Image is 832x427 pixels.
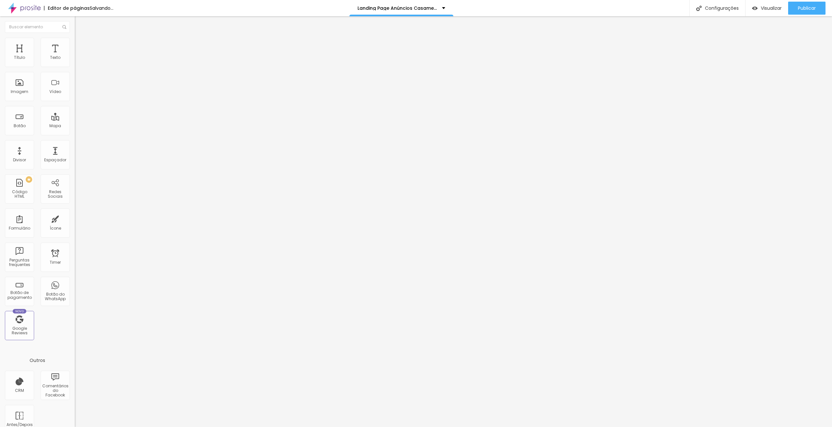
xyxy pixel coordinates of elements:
iframe: Editor [75,16,832,427]
div: Título [14,55,25,60]
div: Texto [50,55,60,60]
div: Editor de páginas [44,6,90,10]
div: Antes/Depois [6,422,32,427]
span: Publicar [798,6,816,11]
img: Icone [696,6,702,11]
div: Comentários do Facebook [42,384,68,398]
div: Perguntas frequentes [6,258,32,267]
div: CRM [15,388,24,393]
img: Icone [62,25,66,29]
div: Botão de pagamento [6,290,32,300]
img: view-1.svg [752,6,758,11]
div: Imagem [11,89,28,94]
div: Timer [50,260,61,265]
button: Visualizar [746,2,788,15]
div: Botão [14,124,26,128]
div: Redes Sociais [42,190,68,199]
div: Ícone [50,226,61,231]
input: Buscar elemento [5,21,70,33]
div: Google Reviews [6,326,32,336]
button: Publicar [788,2,825,15]
p: Landing Page Anúncios Casamento [357,6,437,10]
div: Espaçador [44,158,66,162]
div: Código HTML [6,190,32,199]
div: Botão do WhatsApp [42,292,68,301]
span: Visualizar [761,6,782,11]
div: Mapa [49,124,61,128]
div: Novo [13,309,27,314]
div: Divisor [13,158,26,162]
div: Vídeo [49,89,61,94]
div: Formulário [9,226,30,231]
div: Salvando... [90,6,113,10]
